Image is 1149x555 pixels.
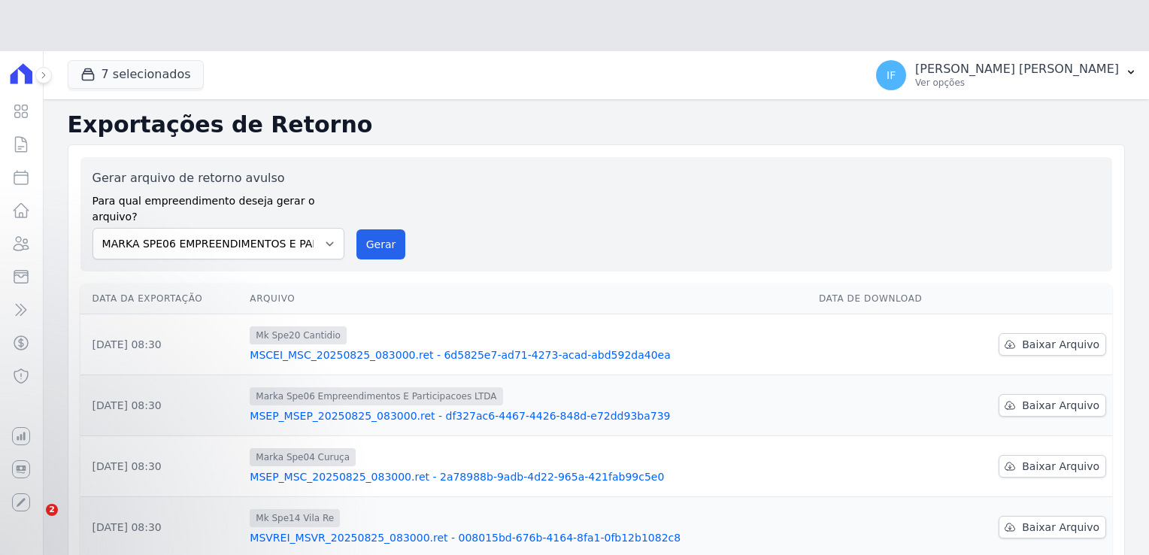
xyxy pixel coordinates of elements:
[80,284,244,314] th: Data da Exportação
[1022,337,1099,352] span: Baixar Arquivo
[999,516,1106,538] a: Baixar Arquivo
[68,111,1125,138] h2: Exportações de Retorno
[1022,459,1099,474] span: Baixar Arquivo
[813,284,960,314] th: Data de Download
[999,394,1106,417] a: Baixar Arquivo
[46,504,58,516] span: 2
[80,375,244,436] td: [DATE] 08:30
[999,333,1106,356] a: Baixar Arquivo
[250,387,502,405] span: Marka Spe06 Empreendimentos E Participacoes LTDA
[15,504,51,540] iframe: Intercom live chat
[864,54,1149,96] button: IF [PERSON_NAME] [PERSON_NAME] Ver opções
[250,509,340,527] span: Mk Spe14 Vila Re
[244,284,813,314] th: Arquivo
[915,77,1119,89] p: Ver opções
[1022,520,1099,535] span: Baixar Arquivo
[1022,398,1099,413] span: Baixar Arquivo
[999,455,1106,478] a: Baixar Arquivo
[356,229,406,259] button: Gerar
[68,60,204,89] button: 7 selecionados
[250,469,807,484] a: MSEP_MSC_20250825_083000.ret - 2a78988b-9adb-4d22-965a-421fab99c5e0
[250,326,347,344] span: Mk Spe20 Cantidio
[915,62,1119,77] p: [PERSON_NAME] [PERSON_NAME]
[92,187,344,225] label: Para qual empreendimento deseja gerar o arquivo?
[92,169,344,187] label: Gerar arquivo de retorno avulso
[250,530,807,545] a: MSVREI_MSVR_20250825_083000.ret - 008015bd-676b-4164-8fa1-0fb12b1082c8
[11,409,312,514] iframe: Intercom notifications mensagem
[250,347,807,362] a: MSCEI_MSC_20250825_083000.ret - 6d5825e7-ad71-4273-acad-abd592da40ea
[250,408,807,423] a: MSEP_MSEP_20250825_083000.ret - df327ac6-4467-4426-848d-e72dd93ba739
[887,70,896,80] span: IF
[80,314,244,375] td: [DATE] 08:30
